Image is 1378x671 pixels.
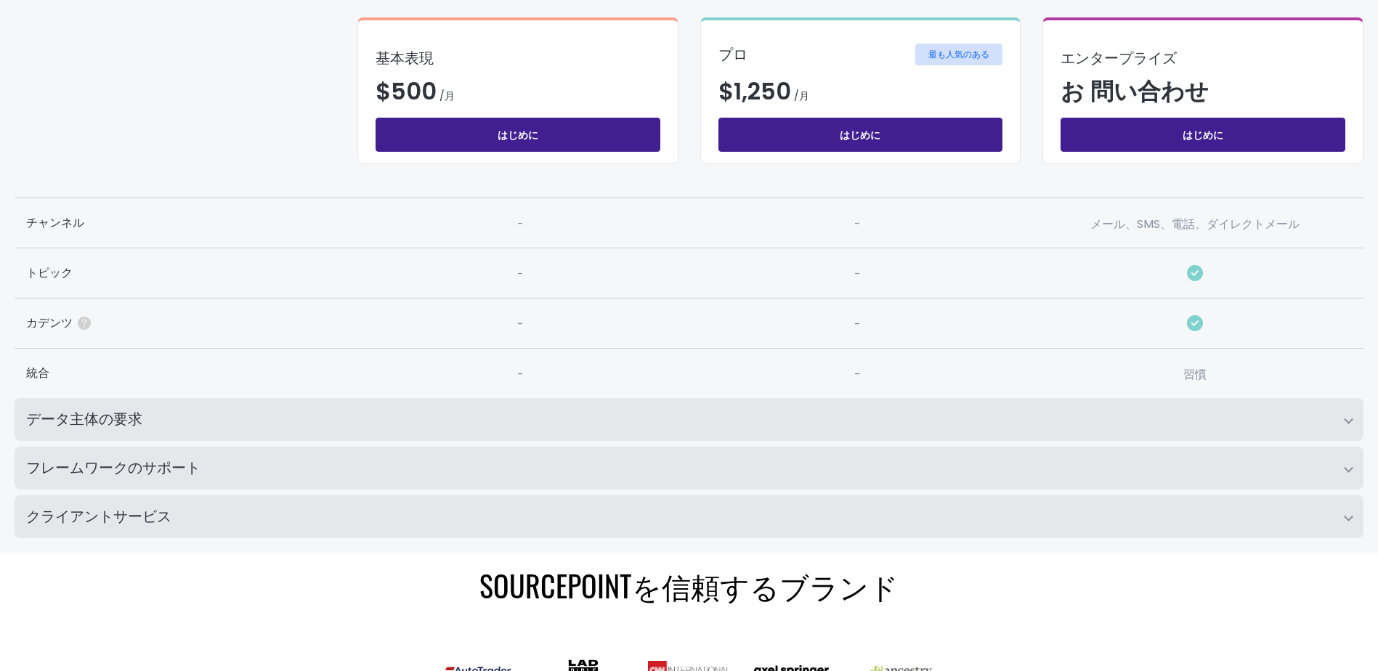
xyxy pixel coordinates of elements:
[854,266,861,283] div: -
[854,366,861,383] div: -
[718,47,747,62] h3: プロ
[517,266,524,283] div: -
[15,447,1363,489] summary: フレームワークのサポート
[15,495,1363,538] summary: クライアントサービス
[718,75,791,107] span: $
[517,216,524,233] div: -
[1183,366,1207,383] div: 習慣
[15,198,352,248] div: チャンネル
[15,248,352,298] div: トピック
[517,316,524,333] div: -
[794,89,809,103] span: /月
[1061,51,1345,65] h3: エンタープライズ
[718,118,1003,152] a: はじめに
[854,216,861,233] div: -
[391,75,437,107] span: 500
[376,118,660,152] a: はじめに
[1061,75,1209,107] span: お 問い合わせ
[376,75,437,107] span: $
[376,51,660,65] h3: 基本表現
[1061,118,1345,152] a: はじめに
[854,316,861,333] div: -
[15,398,1363,441] summary: データ主体の要求
[15,349,352,398] div: 統合
[915,44,1002,65] span: 最も人気のある
[734,75,791,107] span: 1,250
[1090,216,1300,233] div: メール、SMS、電話、ダイレクトメール
[517,366,524,383] div: -
[439,89,455,103] span: /月
[26,314,73,332] font: カデンツ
